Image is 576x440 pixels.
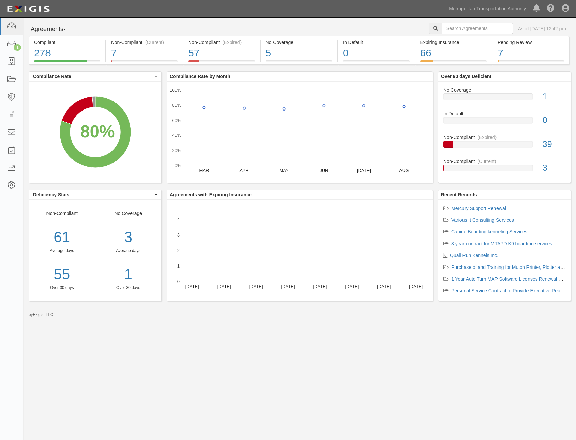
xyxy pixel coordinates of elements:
div: 1 [14,44,21,51]
a: Non-Compliant(Current)7 [106,60,183,66]
div: 39 [538,138,571,150]
a: 3 year contract for MTAPD K9 boarding services [451,241,552,246]
text: [DATE] [281,284,295,289]
a: Metropolitan Transportation Authority [446,2,530,15]
text: MAY [280,168,289,173]
div: Over 30 days [29,285,95,291]
b: Agreements with Expiring Insurance [170,192,252,197]
div: 7 [111,46,178,60]
text: [DATE] [313,284,327,289]
text: [DATE] [357,168,371,173]
button: Agreements [29,23,79,36]
div: Average days [100,248,157,254]
div: Compliant [34,39,100,46]
div: Over 30 days [100,285,157,291]
div: In Default [438,110,571,117]
a: In Default0 [338,60,415,66]
a: Exigis, LLC [33,312,53,317]
text: MAR [199,168,209,173]
div: 3 [100,227,157,248]
div: 3 [538,162,571,174]
div: In Default [343,39,410,46]
text: JUN [320,168,328,173]
div: 57 [188,46,255,60]
div: 66 [420,46,487,60]
div: (Current) [477,158,496,165]
a: Expiring Insurance66 [415,60,492,66]
div: No Coverage [438,87,571,93]
div: No Coverage [95,210,162,291]
b: Over 90 days Deficient [441,74,491,79]
b: Recent Records [441,192,477,197]
svg: A chart. [29,82,161,183]
text: AUG [399,168,409,173]
div: As of [DATE] 12:42 pm [518,25,566,32]
a: Quail Run Kennels Inc. [450,253,498,258]
a: Non-Compliant(Current)3 [443,158,566,177]
div: 5 [266,46,332,60]
text: [DATE] [377,284,391,289]
text: [DATE] [409,284,423,289]
text: 80% [172,103,181,108]
a: Non-Compliant(Expired)39 [443,134,566,158]
text: 4 [177,217,180,222]
div: Pending Review [498,39,564,46]
a: No Coverage5 [261,60,338,66]
text: 100% [170,88,181,93]
div: Non-Compliant [438,158,571,165]
button: Compliance Rate [29,72,161,81]
div: 61 [29,227,95,248]
input: Search Agreements [442,23,513,34]
a: Canine Boarding kenneling Services [451,229,527,234]
text: [DATE] [345,284,359,289]
img: logo-5460c22ac91f19d4615b14bd174203de0afe785f0fc80cf4dbbc73dc1793850b.png [5,3,52,15]
div: Non-Compliant [29,210,95,291]
a: Pending Review7 [492,60,569,66]
a: Mercury Support Renewal [451,206,506,211]
text: 1 [177,263,180,269]
a: 55 [29,264,95,285]
text: [DATE] [249,284,263,289]
text: [DATE] [185,284,199,289]
text: 60% [172,118,181,123]
span: Compliance Rate [33,73,153,80]
svg: A chart. [167,82,433,183]
div: Non-Compliant (Current) [111,39,178,46]
text: 3 [177,232,180,238]
div: 0 [538,114,571,126]
a: In Default0 [443,110,566,134]
text: 40% [172,133,181,138]
a: Compliant278 [29,60,105,66]
div: 80% [80,119,115,144]
svg: A chart. [167,200,433,301]
text: [DATE] [217,284,231,289]
div: Non-Compliant [438,134,571,141]
div: (Expired) [222,39,242,46]
div: 7 [498,46,564,60]
small: by [29,312,53,318]
div: No Coverage [266,39,332,46]
a: Non-Compliant(Expired)57 [183,60,260,66]
text: 20% [172,148,181,153]
div: (Expired) [477,134,497,141]
text: 2 [177,248,180,253]
b: Compliance Rate by Month [170,74,230,79]
div: 1 [538,91,571,103]
a: 1 [100,264,157,285]
span: Deficiency Stats [33,191,153,198]
div: Average days [29,248,95,254]
div: 278 [34,46,100,60]
a: No Coverage1 [443,87,566,111]
div: Non-Compliant (Expired) [188,39,255,46]
button: Deficiency Stats [29,190,161,199]
div: 0 [343,46,410,60]
div: Expiring Insurance [420,39,487,46]
div: (Current) [145,39,164,46]
text: APR [239,168,249,173]
i: Help Center - Complianz [547,5,555,13]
